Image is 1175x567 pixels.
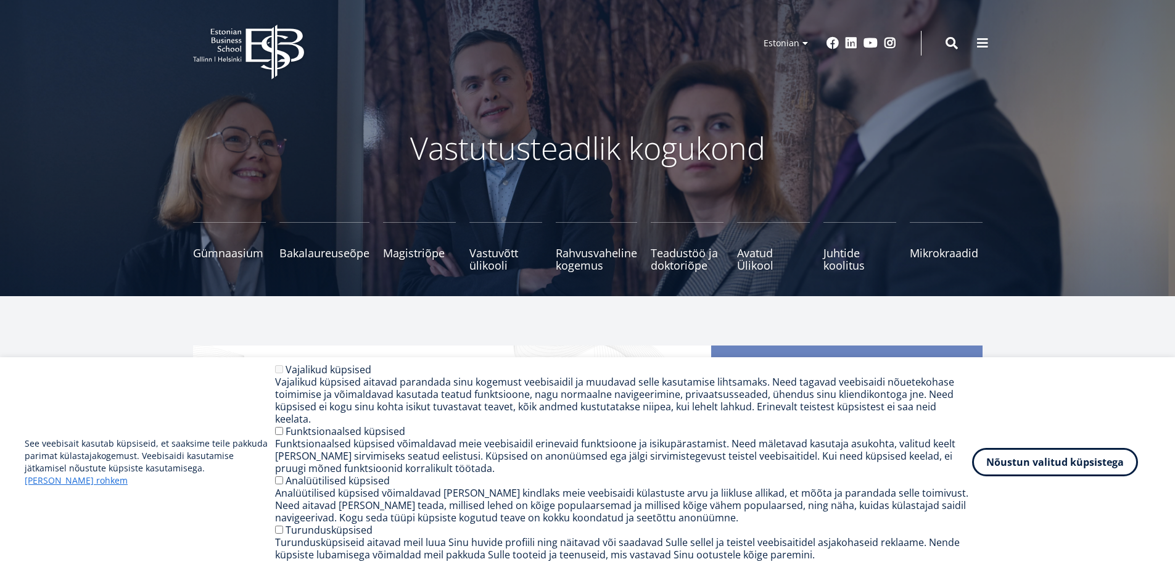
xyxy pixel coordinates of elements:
[737,247,810,271] span: Avatud Ülikool
[286,523,373,537] label: Turundusküpsised
[25,437,275,487] p: See veebisait kasutab küpsiseid, et saaksime teile pakkuda parimat külastajakogemust. Veebisaidi ...
[261,130,915,167] p: Vastutusteadlik kogukond
[275,437,972,474] div: Funktsionaalsed küpsised võimaldavad meie veebisaidil erinevaid funktsioone ja isikupärastamist. ...
[864,37,878,49] a: Youtube
[910,247,983,259] span: Mikrokraadid
[286,474,390,487] label: Analüütilised küpsised
[469,247,542,271] span: Vastuvõtt ülikooli
[651,222,724,271] a: Teadustöö ja doktoriõpe
[193,222,266,271] a: Gümnaasium
[910,222,983,271] a: Mikrokraadid
[383,222,456,271] a: Magistriõpe
[737,222,810,271] a: Avatud Ülikool
[25,474,128,487] a: [PERSON_NAME] rohkem
[884,37,896,49] a: Instagram
[651,247,724,271] span: Teadustöö ja doktoriõpe
[286,424,405,438] label: Funktsionaalsed küpsised
[275,487,972,524] div: Analüütilised küpsised võimaldavad [PERSON_NAME] kindlaks meie veebisaidi külastuste arvu ja liik...
[279,222,369,271] a: Bakalaureuseõpe
[556,247,637,271] span: Rahvusvaheline kogemus
[279,247,369,259] span: Bakalaureuseõpe
[275,376,972,425] div: Vajalikud küpsised aitavad parandada sinu kogemust veebisaidil ja muudavad selle kasutamise lihts...
[972,448,1138,476] button: Nõustun valitud küpsistega
[823,247,896,271] span: Juhtide koolitus
[286,363,371,376] label: Vajalikud küpsised
[556,222,637,271] a: Rahvusvaheline kogemus
[827,37,839,49] a: Facebook
[383,247,456,259] span: Magistriõpe
[823,222,896,271] a: Juhtide koolitus
[275,536,972,561] div: Turundusküpsiseid aitavad meil luua Sinu huvide profiili ning näitavad või saadavad Sulle sellel ...
[469,222,542,271] a: Vastuvõtt ülikooli
[193,247,266,259] span: Gümnaasium
[845,37,857,49] a: Linkedin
